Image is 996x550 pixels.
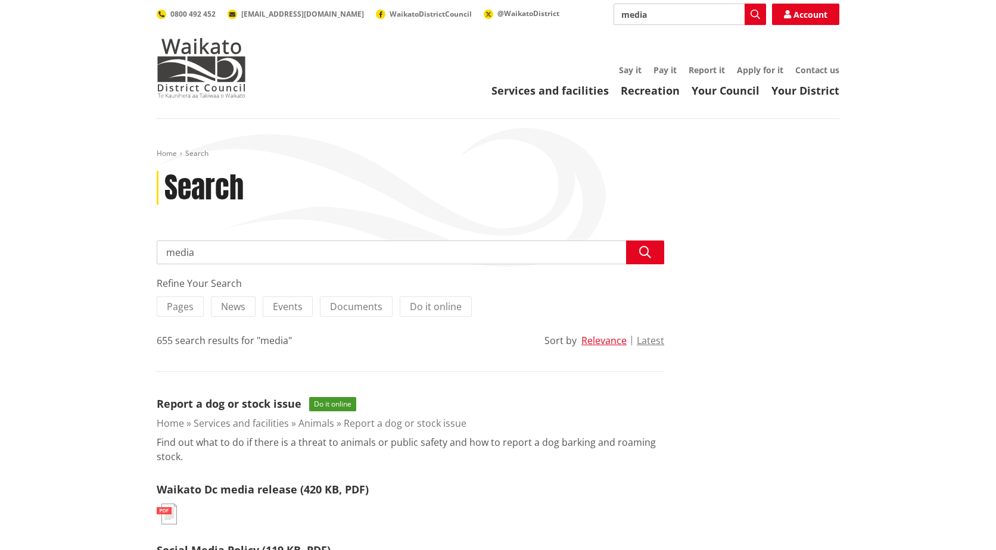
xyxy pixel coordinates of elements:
span: Do it online [309,397,356,411]
a: Report a dog or stock issue [344,417,466,430]
div: Sort by [544,333,577,348]
span: Do it online [410,300,462,313]
nav: breadcrumb [157,149,839,159]
a: Pay it [653,64,677,76]
span: Pages [167,300,194,313]
span: @WaikatoDistrict [497,8,559,18]
h1: Search [164,171,244,205]
input: Search input [157,240,664,264]
span: Documents [330,300,382,313]
a: Report it [689,64,725,76]
button: Latest [637,335,664,346]
a: Animals [298,417,334,430]
span: News [221,300,245,313]
a: Waikato Dc media release (420 KB, PDF) [157,482,369,496]
img: document-pdf.svg [157,504,177,524]
img: Waikato District Council - Te Kaunihera aa Takiwaa o Waikato [157,38,246,98]
span: Search [185,148,208,158]
span: [EMAIL_ADDRESS][DOMAIN_NAME] [241,9,364,19]
a: Home [157,417,184,430]
a: [EMAIL_ADDRESS][DOMAIN_NAME] [228,9,364,19]
a: Services and facilities [491,83,609,98]
a: Your Council [692,83,760,98]
a: Say it [619,64,642,76]
a: WaikatoDistrictCouncil [376,9,472,19]
span: WaikatoDistrictCouncil [390,9,472,19]
p: Find out what to do if there is a threat to animals or public safety and how to report a dog bark... [157,435,664,464]
button: Relevance [581,335,627,346]
a: Your District [771,83,839,98]
a: Services and facilities [194,417,289,430]
a: Report a dog or stock issue [157,396,301,411]
a: @WaikatoDistrict [484,8,559,18]
a: Recreation [621,83,680,98]
a: 0800 492 452 [157,9,216,19]
span: 0800 492 452 [170,9,216,19]
span: Events [273,300,303,313]
a: Contact us [795,64,839,76]
input: Search input [614,4,766,25]
a: Apply for it [737,64,783,76]
a: Account [772,4,839,25]
div: Refine Your Search [157,276,664,290]
a: Home [157,148,177,158]
div: 655 search results for "media" [157,333,292,348]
